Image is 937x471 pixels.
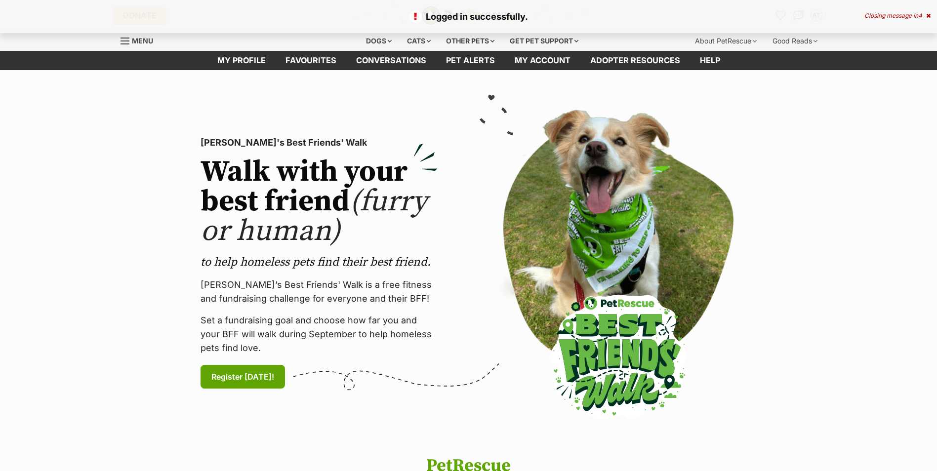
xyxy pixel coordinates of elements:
[580,51,690,70] a: Adopter resources
[201,278,438,306] p: [PERSON_NAME]’s Best Friends' Walk is a free fitness and fundraising challenge for everyone and t...
[201,314,438,355] p: Set a fundraising goal and choose how far you and your BFF will walk during September to help hom...
[439,31,501,51] div: Other pets
[207,51,276,70] a: My profile
[201,183,427,250] span: (furry or human)
[201,157,438,246] h2: Walk with your best friend
[690,51,730,70] a: Help
[211,371,274,383] span: Register [DATE]!
[359,31,399,51] div: Dogs
[766,31,824,51] div: Good Reads
[276,51,346,70] a: Favourites
[400,31,438,51] div: Cats
[688,31,764,51] div: About PetRescue
[436,51,505,70] a: Pet alerts
[201,365,285,389] a: Register [DATE]!
[503,31,585,51] div: Get pet support
[346,51,436,70] a: conversations
[132,37,153,45] span: Menu
[121,31,160,49] a: Menu
[201,254,438,270] p: to help homeless pets find their best friend.
[201,136,438,150] p: [PERSON_NAME]'s Best Friends' Walk
[505,51,580,70] a: My account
